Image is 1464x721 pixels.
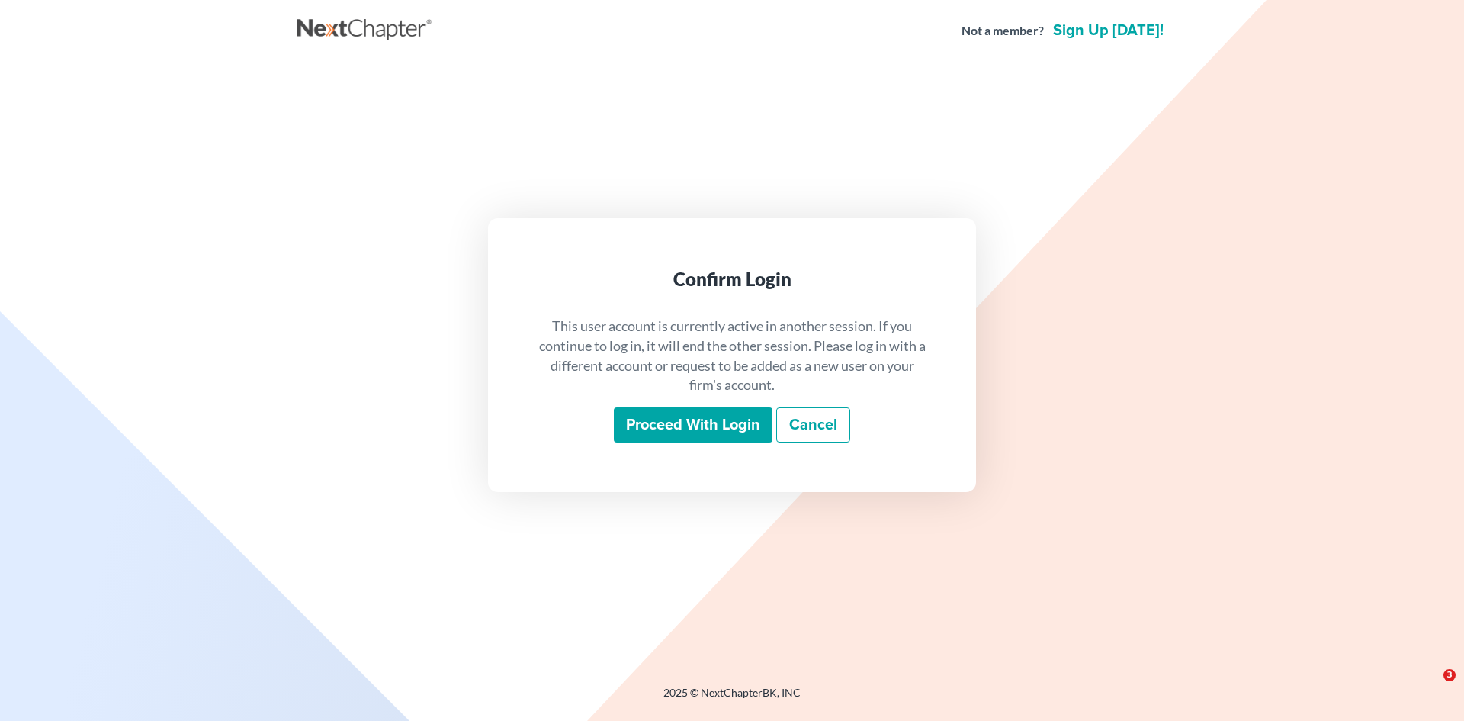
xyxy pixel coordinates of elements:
[614,407,772,443] input: Proceed with login
[1443,669,1456,681] span: 3
[537,267,927,291] div: Confirm Login
[1412,669,1449,706] iframe: Intercom live chat
[776,407,850,443] a: Cancel
[537,317,927,395] p: This user account is currently active in another session. If you continue to log in, it will end ...
[297,685,1167,713] div: 2025 © NextChapterBK, INC
[962,22,1044,40] strong: Not a member?
[1050,23,1167,38] a: Sign up [DATE]!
